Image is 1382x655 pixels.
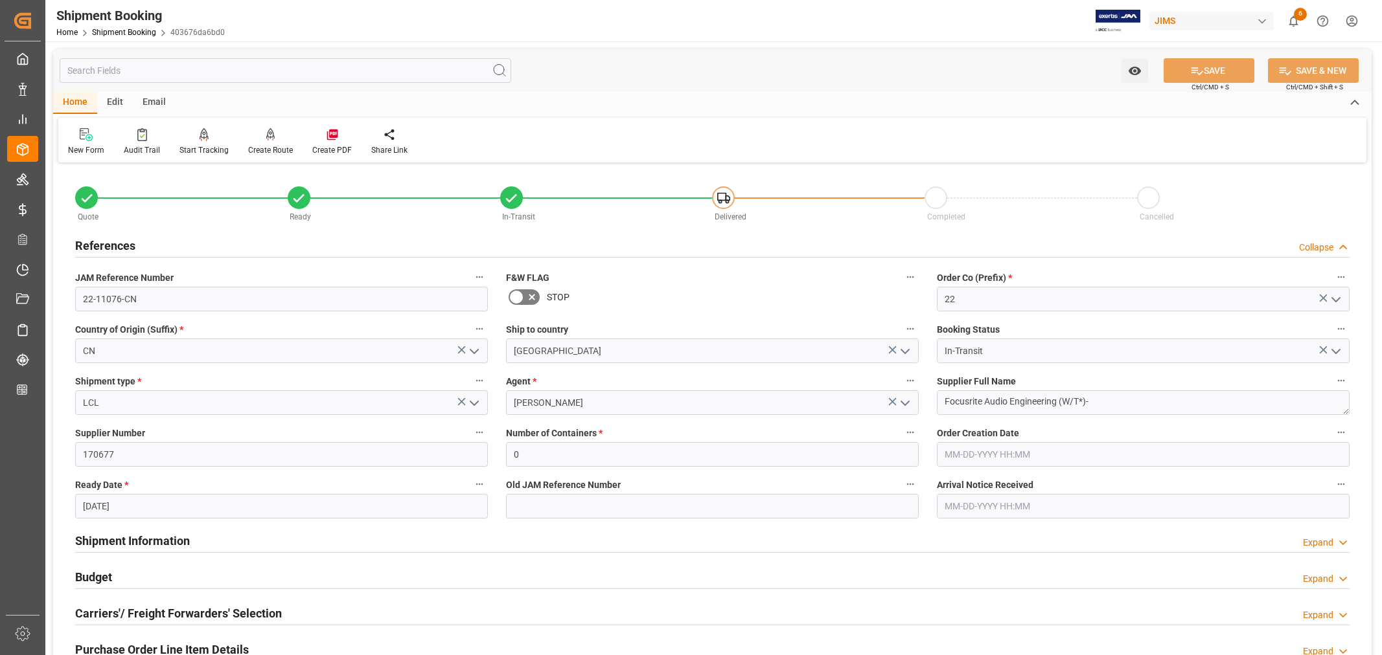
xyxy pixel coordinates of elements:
div: Start Tracking [179,144,229,156]
span: Ship to country [506,323,568,337]
input: Type to search/select [75,339,488,363]
span: F&W FLAG [506,271,549,285]
button: open menu [464,341,483,361]
span: Order Co (Prefix) [937,271,1012,285]
button: open menu [895,341,914,361]
span: Old JAM Reference Number [506,478,621,492]
span: JAM Reference Number [75,271,174,285]
a: Home [56,28,78,37]
button: Order Creation Date [1333,424,1350,441]
button: open menu [895,393,914,413]
div: Collapse [1299,241,1333,254]
span: Delivered [715,212,746,221]
span: Ready Date [75,478,128,492]
span: Agent [506,375,536,388]
button: F&W FLAG [902,269,919,285]
button: Supplier Full Name [1333,372,1350,389]
button: open menu [1326,341,1345,361]
input: MM-DD-YYYY HH:MM [937,494,1350,518]
button: SAVE & NEW [1268,58,1359,83]
span: In-Transit [502,212,535,221]
textarea: Focusrite Audio Engineering (W/T*)- [937,390,1350,415]
button: SAVE [1164,58,1254,83]
div: Home [53,92,97,114]
button: JAM Reference Number [471,269,488,285]
div: Create Route [248,144,293,156]
input: MM-DD-YYYY [75,494,488,518]
h2: References [75,237,135,254]
button: Country of Origin (Suffix) * [471,320,488,337]
span: Completed [927,212,965,221]
div: New Form [68,144,104,156]
div: Expand [1303,608,1333,622]
input: MM-DD-YYYY HH:MM [937,442,1350,467]
div: Edit [97,92,133,114]
span: Supplier Number [75,427,145,440]
span: STOP [547,291,570,304]
button: Old JAM Reference Number [902,476,919,493]
button: Arrival Notice Received [1333,476,1350,493]
div: Share Link [371,144,408,156]
span: Shipment type [75,375,141,388]
div: Shipment Booking [56,6,225,25]
a: Shipment Booking [92,28,156,37]
span: Ctrl/CMD + S [1192,82,1229,92]
button: show 6 new notifications [1279,6,1308,36]
button: Order Co (Prefix) * [1333,269,1350,285]
img: Exertis%20JAM%20-%20Email%20Logo.jpg_1722504956.jpg [1096,10,1140,32]
div: JIMS [1149,12,1274,30]
span: Ctrl/CMD + Shift + S [1286,82,1343,92]
button: Help Center [1308,6,1337,36]
span: Number of Containers [506,427,603,440]
span: Quote [78,212,98,221]
span: Order Creation Date [937,427,1019,440]
div: Create PDF [312,144,352,156]
button: Ship to country [902,320,919,337]
button: Supplier Number [471,424,488,441]
span: Supplier Full Name [937,375,1016,388]
div: Expand [1303,572,1333,586]
span: Country of Origin (Suffix) [75,323,183,337]
h2: Budget [75,568,112,586]
button: open menu [1326,289,1345,309]
button: Agent * [902,372,919,389]
span: Ready [290,212,311,221]
span: Cancelled [1140,212,1174,221]
span: Booking Status [937,323,1000,337]
button: open menu [464,393,483,413]
h2: Carriers'/ Freight Forwarders' Selection [75,605,282,622]
button: Ready Date * [471,476,488,493]
button: Shipment type * [471,372,488,389]
button: open menu [1122,58,1148,83]
span: Arrival Notice Received [937,478,1033,492]
div: Expand [1303,536,1333,550]
button: JIMS [1149,8,1279,33]
div: Audit Trail [124,144,160,156]
input: Search Fields [60,58,511,83]
button: Number of Containers * [902,424,919,441]
h2: Shipment Information [75,532,190,550]
span: 6 [1294,8,1307,21]
button: Booking Status [1333,320,1350,337]
div: Email [133,92,176,114]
